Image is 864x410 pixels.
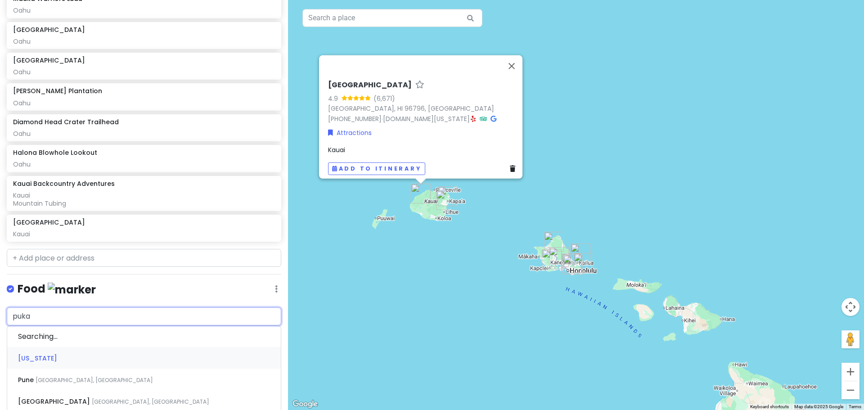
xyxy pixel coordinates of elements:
[549,247,569,267] div: Pearl Harbor
[7,249,281,267] input: + Add place or address
[841,381,859,399] button: Zoom out
[415,80,424,90] a: Star place
[7,307,281,325] input: + Add place or address
[290,398,320,410] a: Open this area in Google Maps (opens a new window)
[841,298,859,316] button: Map camera controls
[328,80,412,90] h6: [GEOGRAPHIC_DATA]
[571,243,590,263] div: Lanikai Beach
[18,354,57,363] span: [US_STATE]
[328,127,372,137] a: Attractions
[13,149,97,157] h6: Halona Blowhole Lookout
[411,184,431,203] div: Waimea Canyon State Park
[490,115,496,122] i: Google Maps
[574,253,594,273] div: Halona Blowhole Lookout
[13,180,115,188] h6: Kauai Backcountry Adventures
[563,255,583,275] div: Diamond Head Crater Trailhead
[562,253,581,273] div: Hilton Garden Inn Waikiki Beach
[794,404,843,409] span: Map data ©2025 Google
[328,145,345,154] span: Kauai
[13,130,274,138] div: Oahu
[544,232,564,252] div: Dole Plantation
[328,93,342,103] div: 4.9
[849,404,861,409] a: Terms (opens in new tab)
[501,55,522,77] button: Close
[7,326,281,347] div: Searching...
[13,68,274,76] div: Oahu
[373,93,395,103] div: (6,671)
[13,99,274,107] div: Oahu
[18,282,96,297] h4: Food
[438,186,458,206] div: Hilton Garden Inn Kauai Wailua Bay
[328,162,425,175] button: Add to itinerary
[13,191,274,207] div: Kauai Mountain Tubing
[328,80,519,124] div: · ·
[750,404,789,410] button: Keyboard shortcuts
[13,56,85,64] h6: [GEOGRAPHIC_DATA]
[480,115,487,122] i: Tripadvisor
[36,376,153,384] span: [GEOGRAPHIC_DATA], [GEOGRAPHIC_DATA]
[18,375,36,384] span: Pune
[383,114,470,123] a: [DOMAIN_NAME][US_STATE]
[92,398,209,405] span: [GEOGRAPHIC_DATA], [GEOGRAPHIC_DATA]
[542,249,562,269] div: Mauka Warriors Luau
[13,118,119,126] h6: Diamond Head Crater Trailhead
[302,9,482,27] input: Search a place
[328,104,494,113] a: [GEOGRAPHIC_DATA], HI 96796, [GEOGRAPHIC_DATA]
[18,397,92,406] span: [GEOGRAPHIC_DATA]
[436,190,456,210] div: Kauai Backcountry Adventures
[290,398,320,410] img: Google
[328,114,382,123] a: [PHONE_NUMBER]
[13,218,85,226] h6: [GEOGRAPHIC_DATA]
[13,230,274,238] div: Kauai
[841,363,859,381] button: Zoom in
[13,37,274,45] div: Oahu
[13,160,274,168] div: Oahu
[510,163,519,173] a: Delete place
[13,87,102,95] h6: [PERSON_NAME] Plantation
[841,330,859,348] button: Drag Pegman onto the map to open Street View
[48,283,96,297] img: marker
[13,6,274,14] div: Oahu
[13,26,85,34] h6: [GEOGRAPHIC_DATA]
